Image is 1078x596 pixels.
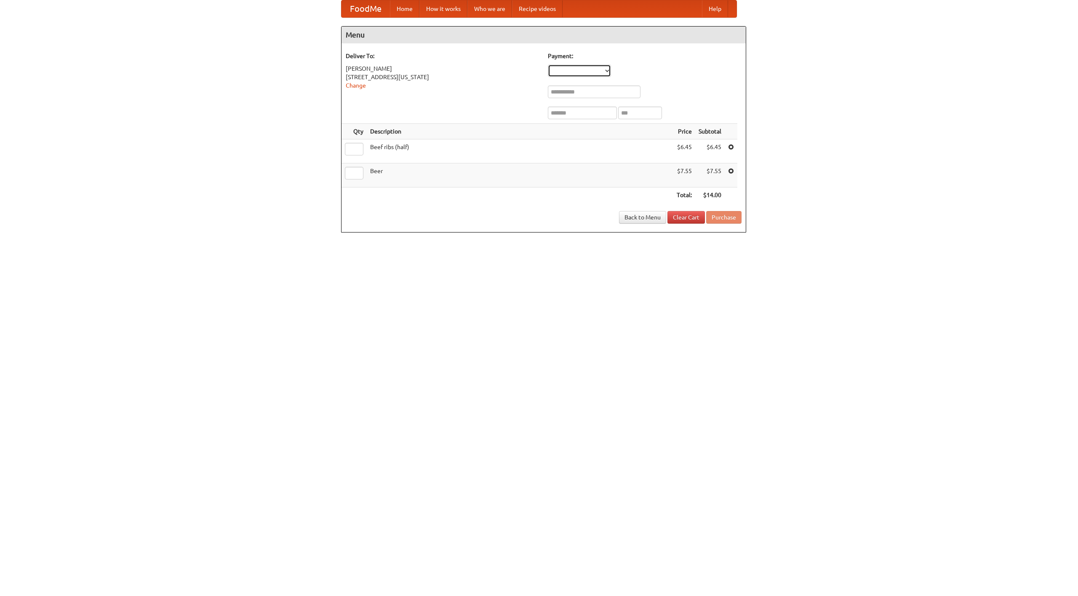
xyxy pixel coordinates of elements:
[695,139,725,163] td: $6.45
[695,163,725,187] td: $7.55
[419,0,467,17] a: How it works
[346,73,539,81] div: [STREET_ADDRESS][US_STATE]
[342,27,746,43] h4: Menu
[695,124,725,139] th: Subtotal
[346,82,366,89] a: Change
[667,211,705,224] a: Clear Cart
[390,0,419,17] a: Home
[706,211,742,224] button: Purchase
[342,124,367,139] th: Qty
[367,139,673,163] td: Beef ribs (half)
[673,124,695,139] th: Price
[619,211,666,224] a: Back to Menu
[342,0,390,17] a: FoodMe
[673,163,695,187] td: $7.55
[548,52,742,60] h5: Payment:
[346,64,539,73] div: [PERSON_NAME]
[367,163,673,187] td: Beer
[467,0,512,17] a: Who we are
[695,187,725,203] th: $14.00
[512,0,563,17] a: Recipe videos
[673,187,695,203] th: Total:
[673,139,695,163] td: $6.45
[346,52,539,60] h5: Deliver To:
[367,124,673,139] th: Description
[702,0,728,17] a: Help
